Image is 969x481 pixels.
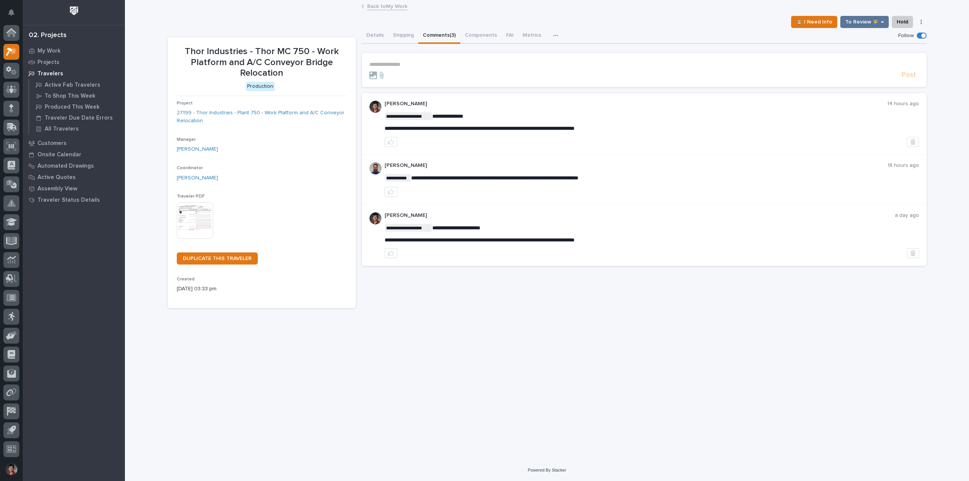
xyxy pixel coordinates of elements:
a: Projects [23,56,125,68]
span: Manager [177,137,196,142]
button: Shipping [388,28,418,44]
a: Onsite Calendar [23,149,125,160]
a: My Work [23,45,125,56]
button: Details [362,28,388,44]
p: Automated Drawings [37,163,94,170]
span: Hold [897,17,908,26]
p: Active Fab Travelers [45,82,100,89]
p: 18 hours ago [888,162,919,169]
span: Created [177,277,195,282]
p: Follow [898,33,914,39]
button: To Review 👨‍🏭 → [840,16,889,28]
a: Traveler Status Details [23,194,125,205]
a: To Shop This Week [29,90,125,101]
span: Traveler PDF [177,194,205,199]
button: like this post [385,248,397,258]
p: [PERSON_NAME] [385,101,887,107]
div: Production [246,82,275,91]
a: All Travelers [29,123,125,134]
button: Metrics [518,28,546,44]
p: Assembly View [37,185,77,192]
button: like this post [385,187,397,197]
button: users-avatar [3,461,19,477]
button: Comments (3) [418,28,460,44]
img: ROij9lOReuV7WqYxWfnW [369,101,382,113]
a: Assembly View [23,183,125,194]
button: Delete post [907,248,919,258]
span: Post [902,71,916,79]
p: Traveler Status Details [37,197,100,204]
div: 02. Projects [29,31,67,40]
a: Produced This Week [29,101,125,112]
a: [PERSON_NAME] [177,145,218,153]
p: [PERSON_NAME] [385,212,895,219]
p: Projects [37,59,59,66]
p: Produced This Week [45,104,100,111]
button: ⏳ I Need Info [791,16,837,28]
button: Hold [892,16,913,28]
button: FAI [502,28,518,44]
div: Notifications [9,9,19,21]
p: To Shop This Week [45,93,95,100]
a: Active Fab Travelers [29,79,125,90]
p: Active Quotes [37,174,76,181]
span: DUPLICATE THIS TRAVELER [183,256,252,261]
p: Customers [37,140,67,147]
a: Active Quotes [23,171,125,183]
span: Coordinator [177,166,203,170]
p: [PERSON_NAME] [385,162,888,169]
a: Travelers [23,68,125,79]
p: [DATE] 03:33 pm [177,285,347,293]
img: Workspace Logo [67,4,81,18]
a: Traveler Due Date Errors [29,112,125,123]
a: Automated Drawings [23,160,125,171]
p: Traveler Due Date Errors [45,115,113,121]
span: ⏳ I Need Info [796,17,832,26]
p: My Work [37,48,61,54]
a: Back toMy Work [367,2,407,10]
a: DUPLICATE THIS TRAVELER [177,252,258,265]
button: like this post [385,137,397,147]
p: Travelers [37,70,63,77]
img: 6hTokn1ETDGPf9BPokIQ [369,162,382,174]
a: 27199 - Thor Industries - Plant 750 - Work Platform and A/C Conveyor Relocation [177,109,347,125]
button: Components [460,28,502,44]
p: Onsite Calendar [37,151,81,158]
a: [PERSON_NAME] [177,174,218,182]
button: Delete post [907,137,919,147]
span: To Review 👨‍🏭 → [845,17,884,26]
img: ROij9lOReuV7WqYxWfnW [369,212,382,224]
a: Customers [23,137,125,149]
p: Thor Industries - Thor MC 750 - Work Platform and A/C Conveyor Bridge Relocation [177,46,347,79]
p: All Travelers [45,126,79,132]
p: a day ago [895,212,919,219]
button: Notifications [3,5,19,20]
span: Project [177,101,193,106]
a: Powered By Stacker [528,468,566,472]
p: 14 hours ago [887,101,919,107]
button: Post [899,71,919,79]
